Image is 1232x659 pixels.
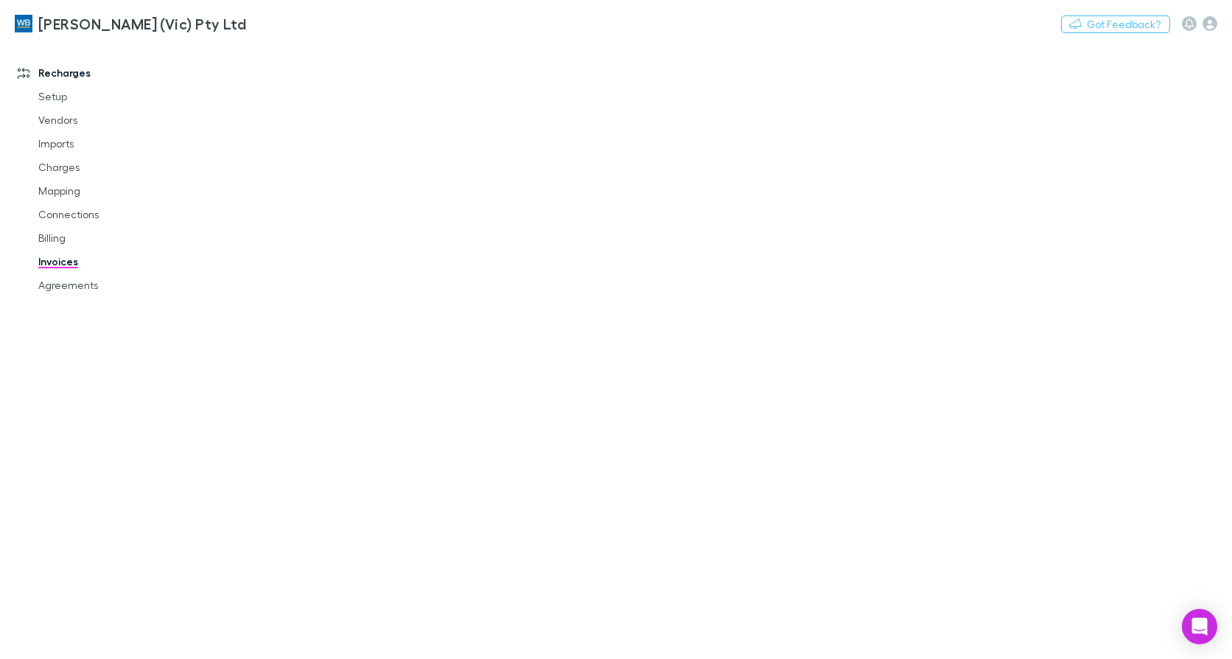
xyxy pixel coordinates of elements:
[24,203,195,226] a: Connections
[24,226,195,250] a: Billing
[24,273,195,297] a: Agreements
[1182,609,1217,644] div: Open Intercom Messenger
[38,15,246,32] h3: [PERSON_NAME] (Vic) Pty Ltd
[1061,15,1170,33] button: Got Feedback?
[24,179,195,203] a: Mapping
[6,6,255,41] a: [PERSON_NAME] (Vic) Pty Ltd
[24,250,195,273] a: Invoices
[24,85,195,108] a: Setup
[3,61,195,85] a: Recharges
[24,132,195,156] a: Imports
[24,156,195,179] a: Charges
[15,15,32,32] img: William Buck (Vic) Pty Ltd's Logo
[24,108,195,132] a: Vendors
